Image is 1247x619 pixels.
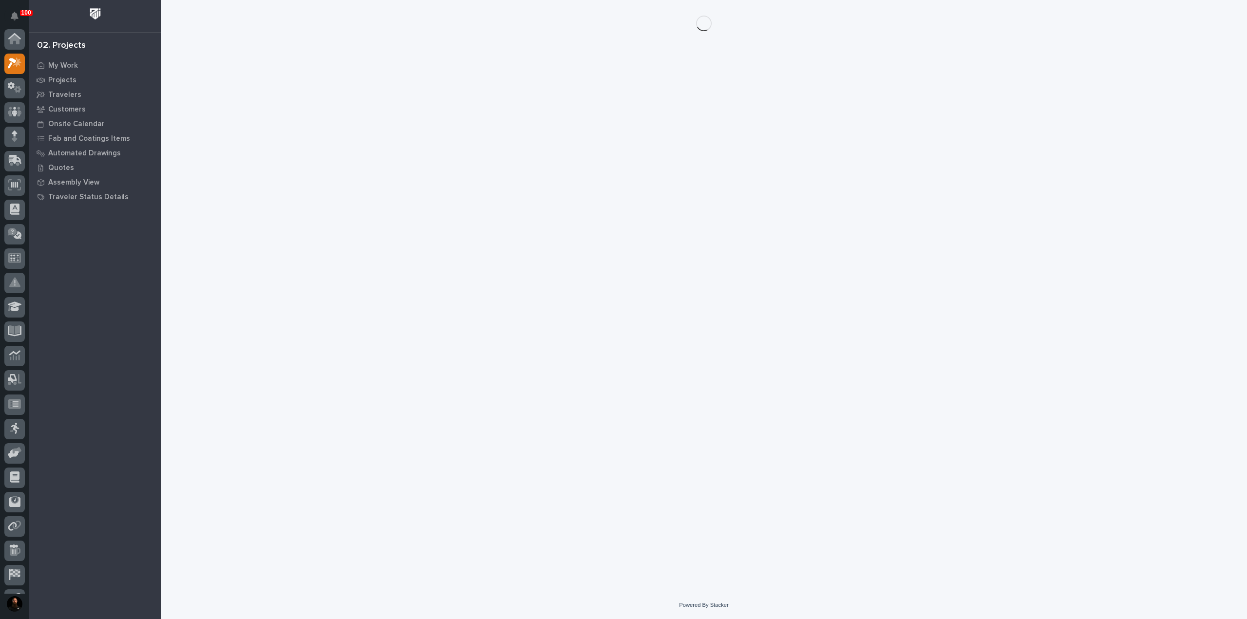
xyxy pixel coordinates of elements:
[29,189,161,204] a: Traveler Status Details
[21,9,31,16] p: 100
[48,193,129,202] p: Traveler Status Details
[48,120,105,129] p: Onsite Calendar
[48,91,81,99] p: Travelers
[48,149,121,158] p: Automated Drawings
[29,116,161,131] a: Onsite Calendar
[29,87,161,102] a: Travelers
[4,594,25,614] button: users-avatar
[48,178,99,187] p: Assembly View
[29,102,161,116] a: Customers
[29,73,161,87] a: Projects
[679,602,728,608] a: Powered By Stacker
[48,61,78,70] p: My Work
[4,6,25,26] button: Notifications
[29,131,161,146] a: Fab and Coatings Items
[29,175,161,189] a: Assembly View
[12,12,25,27] div: Notifications100
[29,58,161,73] a: My Work
[29,160,161,175] a: Quotes
[48,134,130,143] p: Fab and Coatings Items
[48,76,76,85] p: Projects
[29,146,161,160] a: Automated Drawings
[48,164,74,172] p: Quotes
[86,5,104,23] img: Workspace Logo
[48,105,86,114] p: Customers
[37,40,86,51] div: 02. Projects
